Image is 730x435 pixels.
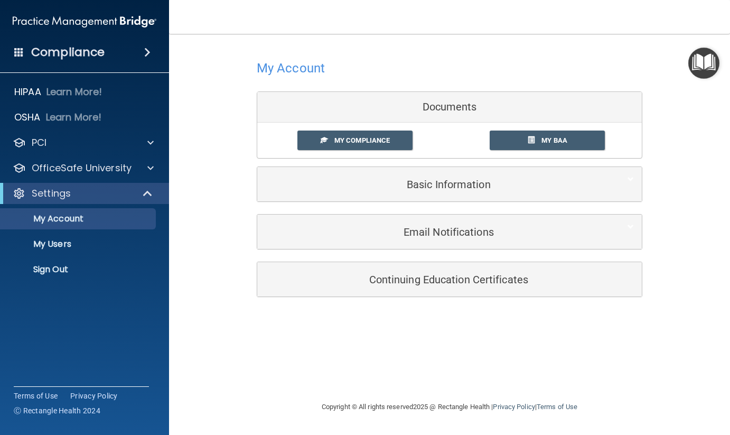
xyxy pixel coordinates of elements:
[257,92,642,123] div: Documents
[46,86,102,98] p: Learn More!
[14,405,100,416] span: Ⓒ Rectangle Health 2024
[688,48,719,79] button: Open Resource Center
[7,264,151,275] p: Sign Out
[547,360,717,402] iframe: Drift Widget Chat Controller
[334,136,390,144] span: My Compliance
[32,136,46,149] p: PCI
[13,187,153,200] a: Settings
[265,172,634,196] a: Basic Information
[31,45,105,60] h4: Compliance
[13,136,154,149] a: PCI
[32,187,71,200] p: Settings
[541,136,567,144] span: My BAA
[265,179,602,190] h5: Basic Information
[265,226,602,238] h5: Email Notifications
[7,239,151,249] p: My Users
[493,403,535,411] a: Privacy Policy
[46,111,102,124] p: Learn More!
[537,403,577,411] a: Terms of Use
[14,111,41,124] p: OSHA
[265,267,634,291] a: Continuing Education Certificates
[14,86,41,98] p: HIPAA
[265,274,602,285] h5: Continuing Education Certificates
[257,61,325,75] h4: My Account
[14,391,58,401] a: Terms of Use
[7,214,151,224] p: My Account
[13,11,156,32] img: PMB logo
[265,220,634,244] a: Email Notifications
[257,390,642,424] div: Copyright © All rights reserved 2025 @ Rectangle Health | |
[13,162,154,174] a: OfficeSafe University
[32,162,132,174] p: OfficeSafe University
[70,391,118,401] a: Privacy Policy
